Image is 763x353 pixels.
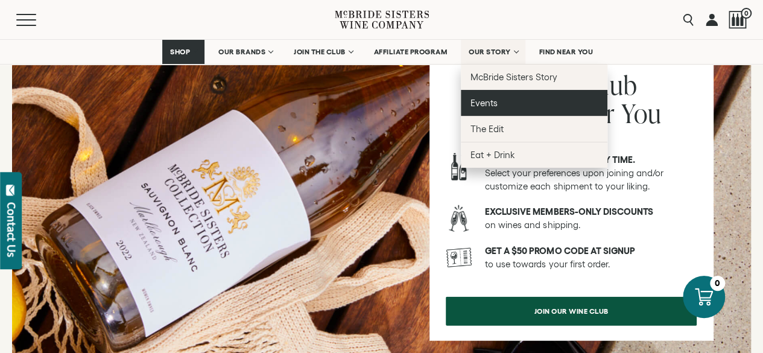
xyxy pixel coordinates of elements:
a: The Edit [461,116,607,142]
span: FIND NEAR YOU [539,48,594,56]
span: OUR STORY [469,48,511,56]
a: McBride Sisters Story [461,64,607,90]
strong: GET A $50 PROMO CODE AT SIGNUP [485,246,635,256]
span: The Edit [470,124,504,134]
div: 0 [710,276,725,291]
a: OUR STORY [461,40,525,64]
a: Join our wine club [446,297,697,326]
a: Eat + Drink [461,142,607,168]
span: McBride Sisters Story [470,72,557,82]
p: to use towards your first order. [485,244,697,271]
span: OUR BRANDS [218,48,265,56]
strong: Exclusive members-only discounts [485,206,653,217]
button: Mobile Menu Trigger [16,14,60,26]
p: on wines and shipping. [485,205,697,232]
span: 0 [741,8,752,19]
span: SHOP [170,48,191,56]
span: Events [470,98,498,108]
a: FIND NEAR YOU [531,40,601,64]
span: Eat + Drink [470,150,515,160]
span: JOIN THE CLUB [294,48,346,56]
span: You [621,95,662,131]
span: AFFILIATE PROGRAM [374,48,448,56]
p: Select your preferences upon joining and/or customize each shipment to your liking. [485,153,697,193]
div: Contact Us [5,202,17,257]
a: SHOP [162,40,204,64]
span: Join our wine club [513,299,630,323]
a: JOIN THE CLUB [286,40,360,64]
span: Club [587,67,637,103]
a: AFFILIATE PROGRAM [366,40,455,64]
a: OUR BRANDS [211,40,280,64]
a: Events [461,90,607,116]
